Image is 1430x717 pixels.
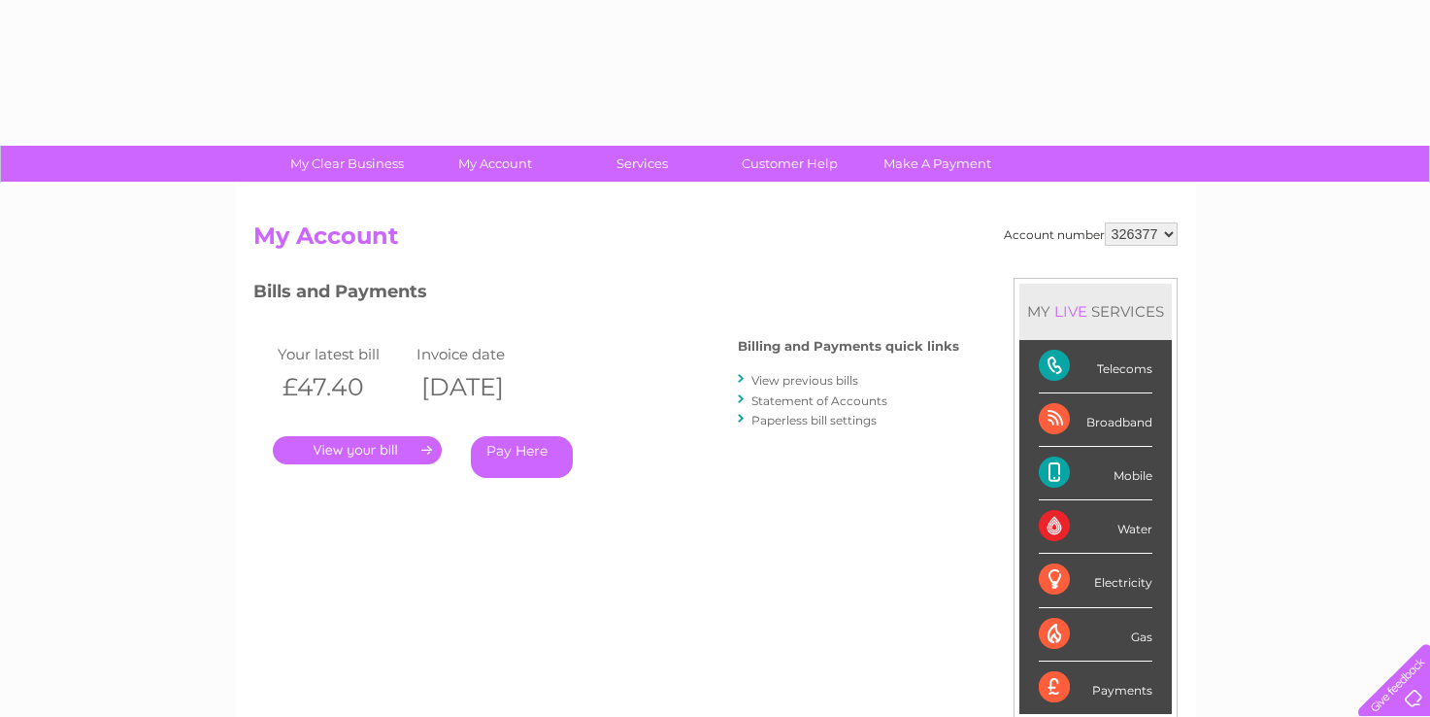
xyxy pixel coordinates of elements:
[562,146,722,182] a: Services
[1039,554,1152,607] div: Electricity
[412,367,551,407] th: [DATE]
[1039,340,1152,393] div: Telecoms
[267,146,427,182] a: My Clear Business
[710,146,870,182] a: Customer Help
[273,341,413,367] td: Your latest bill
[1019,284,1172,339] div: MY SERVICES
[1039,447,1152,500] div: Mobile
[1004,222,1178,246] div: Account number
[1039,393,1152,447] div: Broadband
[751,413,877,427] a: Paperless bill settings
[415,146,575,182] a: My Account
[1039,662,1152,714] div: Payments
[412,341,551,367] td: Invoice date
[273,367,413,407] th: £47.40
[751,373,858,388] a: View previous bills
[1039,608,1152,662] div: Gas
[751,393,887,408] a: Statement of Accounts
[273,436,442,464] a: .
[1039,500,1152,554] div: Water
[738,339,959,354] h4: Billing and Payments quick links
[1050,302,1091,321] div: LIVE
[857,146,1017,182] a: Make A Payment
[253,222,1178,259] h2: My Account
[471,436,573,478] a: Pay Here
[253,278,959,312] h3: Bills and Payments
